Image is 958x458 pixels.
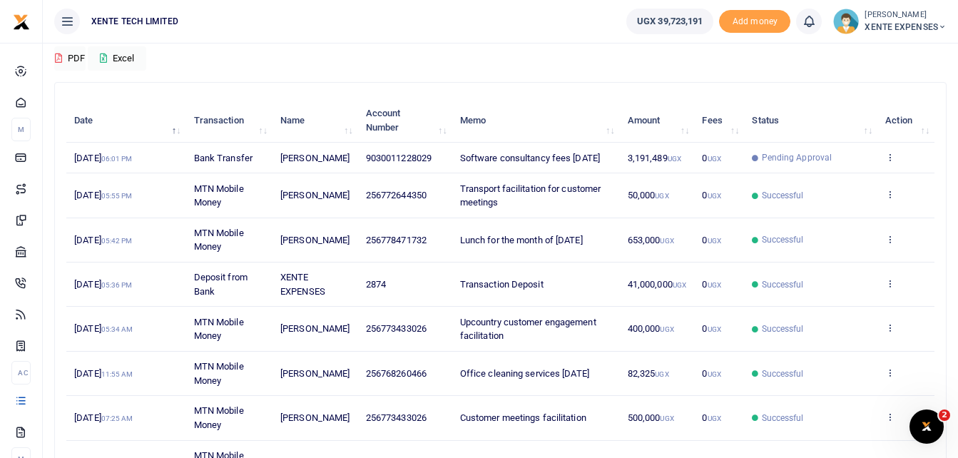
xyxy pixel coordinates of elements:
[865,9,947,21] small: [PERSON_NAME]
[833,9,947,34] a: profile-user [PERSON_NAME] XENTE EXPENSES
[762,233,804,246] span: Successful
[101,414,133,422] small: 07:25 AM
[708,237,721,245] small: UGX
[655,370,668,378] small: UGX
[939,409,950,421] span: 2
[366,153,432,163] span: 9030011228029
[280,153,350,163] span: [PERSON_NAME]
[708,281,721,289] small: UGX
[272,98,358,143] th: Name: activate to sort column ascending
[628,235,674,245] span: 653,000
[460,279,544,290] span: Transaction Deposit
[366,190,427,200] span: 256772644350
[88,46,146,71] button: Excel
[628,323,674,334] span: 400,000
[280,412,350,423] span: [PERSON_NAME]
[708,192,721,200] small: UGX
[637,14,703,29] span: UGX 39,723,191
[762,278,804,291] span: Successful
[626,9,713,34] a: UGX 39,723,191
[280,323,350,334] span: [PERSON_NAME]
[74,412,133,423] span: [DATE]
[833,9,859,34] img: profile-user
[628,153,681,163] span: 3,191,489
[74,190,132,200] span: [DATE]
[719,15,790,26] a: Add money
[366,279,386,290] span: 2874
[11,118,31,141] li: M
[280,190,350,200] span: [PERSON_NAME]
[620,98,695,143] th: Amount: activate to sort column ascending
[101,281,133,289] small: 05:36 PM
[194,183,244,208] span: MTN Mobile Money
[702,153,720,163] span: 0
[194,317,244,342] span: MTN Mobile Money
[460,317,596,342] span: Upcountry customer engagement facilitation
[702,368,720,379] span: 0
[280,368,350,379] span: [PERSON_NAME]
[13,14,30,31] img: logo-small
[101,155,133,163] small: 06:01 PM
[185,98,272,143] th: Transaction: activate to sort column ascending
[628,368,669,379] span: 82,325
[13,16,30,26] a: logo-small logo-large logo-large
[865,21,947,34] span: XENTE EXPENSES
[702,323,720,334] span: 0
[460,153,600,163] span: Software consultancy fees [DATE]
[66,98,185,143] th: Date: activate to sort column descending
[628,412,674,423] span: 500,000
[460,183,601,208] span: Transport facilitation for customer meetings
[86,15,184,28] span: XENTE TECH LIMITED
[708,370,721,378] small: UGX
[719,10,790,34] span: Add money
[762,151,832,164] span: Pending Approval
[74,235,132,245] span: [DATE]
[762,367,804,380] span: Successful
[702,412,720,423] span: 0
[366,323,427,334] span: 256773433026
[744,98,877,143] th: Status: activate to sort column ascending
[460,368,589,379] span: Office cleaning services [DATE]
[358,98,452,143] th: Account Number: activate to sort column ascending
[708,155,721,163] small: UGX
[194,153,253,163] span: Bank Transfer
[628,190,669,200] span: 50,000
[621,9,719,34] li: Wallet ballance
[101,237,133,245] small: 05:42 PM
[877,98,934,143] th: Action: activate to sort column ascending
[694,98,744,143] th: Fees: activate to sort column ascending
[74,279,132,290] span: [DATE]
[719,10,790,34] li: Toup your wallet
[101,192,133,200] small: 05:55 PM
[460,235,583,245] span: Lunch for the month of [DATE]
[702,190,720,200] span: 0
[366,368,427,379] span: 256768260466
[194,228,244,253] span: MTN Mobile Money
[101,370,133,378] small: 11:55 AM
[762,322,804,335] span: Successful
[702,235,720,245] span: 0
[194,405,244,430] span: MTN Mobile Money
[452,98,620,143] th: Memo: activate to sort column ascending
[702,279,720,290] span: 0
[74,368,133,379] span: [DATE]
[628,279,686,290] span: 41,000,000
[194,272,248,297] span: Deposit from Bank
[280,235,350,245] span: [PERSON_NAME]
[909,409,944,444] iframe: Intercom live chat
[366,235,427,245] span: 256778471732
[762,412,804,424] span: Successful
[74,153,132,163] span: [DATE]
[660,414,673,422] small: UGX
[762,189,804,202] span: Successful
[460,412,586,423] span: Customer meetings facilitation
[101,325,133,333] small: 05:34 AM
[660,325,673,333] small: UGX
[366,412,427,423] span: 256773433026
[655,192,668,200] small: UGX
[54,46,86,71] button: PDF
[673,281,686,289] small: UGX
[280,272,325,297] span: XENTE EXPENSES
[708,325,721,333] small: UGX
[660,237,673,245] small: UGX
